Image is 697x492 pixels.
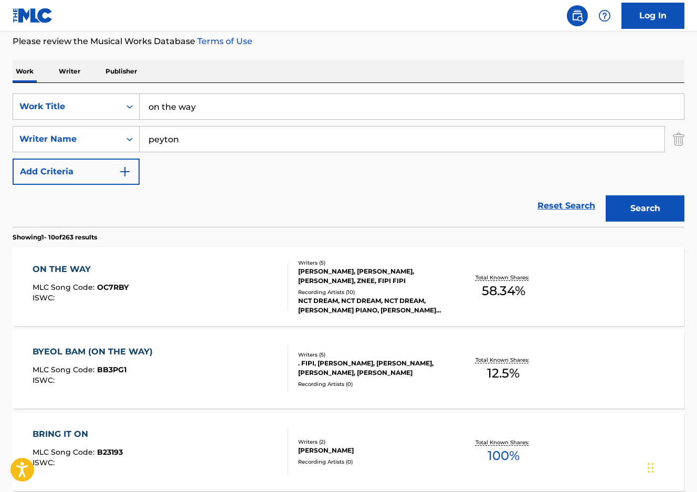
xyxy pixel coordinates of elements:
[97,365,126,374] span: BB3PG1
[13,60,37,82] p: Work
[56,60,83,82] p: Writer
[33,365,97,374] span: MLC Song Code :
[195,36,252,46] a: Terms of Use
[645,442,697,492] iframe: Chat Widget
[598,9,611,22] img: help
[488,446,520,465] span: 100 %
[298,351,448,359] div: Writers ( 5 )
[567,5,588,26] a: Public Search
[13,247,684,326] a: ON THE WAYMLC Song Code:OC7RBYISWC:Writers (5)[PERSON_NAME], [PERSON_NAME], [PERSON_NAME], ZNEE, ...
[33,293,57,302] span: ISWC :
[532,194,600,217] a: Reset Search
[621,3,684,29] a: Log In
[13,35,684,48] p: Please review the Musical Works Database
[13,93,684,227] form: Search Form
[102,60,140,82] p: Publisher
[298,446,448,455] div: [PERSON_NAME]
[13,159,140,185] button: Add Criteria
[482,281,525,300] span: 58.34 %
[571,9,584,22] img: search
[13,8,53,23] img: MLC Logo
[673,126,684,152] img: Delete Criterion
[97,282,129,292] span: OC7RBY
[33,458,57,467] span: ISWC :
[33,447,97,457] span: MLC Song Code :
[19,133,114,145] div: Writer Name
[97,447,123,457] span: B23193
[13,233,97,242] p: Showing 1 - 10 of 263 results
[298,438,448,446] div: Writers ( 2 )
[606,195,684,222] button: Search
[33,375,57,385] span: ISWC :
[13,330,684,409] a: BYEOL BAM (ON THE WAY)MLC Song Code:BB3PG1ISWC:Writers (5). FIPI, [PERSON_NAME], [PERSON_NAME], [...
[648,452,654,484] div: Drag
[19,100,114,113] div: Work Title
[594,5,615,26] div: Help
[119,165,131,178] img: 9d2ae6d4665cec9f34b9.svg
[298,288,448,296] div: Recording Artists ( 10 )
[298,458,448,466] div: Recording Artists ( 0 )
[13,412,684,491] a: BRING IT ONMLC Song Code:B23193ISWC:Writers (2)[PERSON_NAME]Recording Artists (0)Total Known Shar...
[298,296,448,315] div: NCT DREAM, NCT DREAM, NCT DREAM, [PERSON_NAME] PIANO, [PERSON_NAME] PIANO
[33,263,129,276] div: ON THE WAY
[476,438,532,446] p: Total Known Shares:
[298,380,448,388] div: Recording Artists ( 0 )
[33,282,97,292] span: MLC Song Code :
[487,364,520,383] span: 12.5 %
[33,428,123,441] div: BRING IT ON
[298,359,448,378] div: . FIPI, [PERSON_NAME], [PERSON_NAME], [PERSON_NAME], [PERSON_NAME]
[298,267,448,286] div: [PERSON_NAME], [PERSON_NAME], [PERSON_NAME], ZNEE, FIPI FIPI
[33,346,158,358] div: BYEOL BAM (ON THE WAY)
[476,274,532,281] p: Total Known Shares:
[476,356,532,364] p: Total Known Shares:
[298,259,448,267] div: Writers ( 5 )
